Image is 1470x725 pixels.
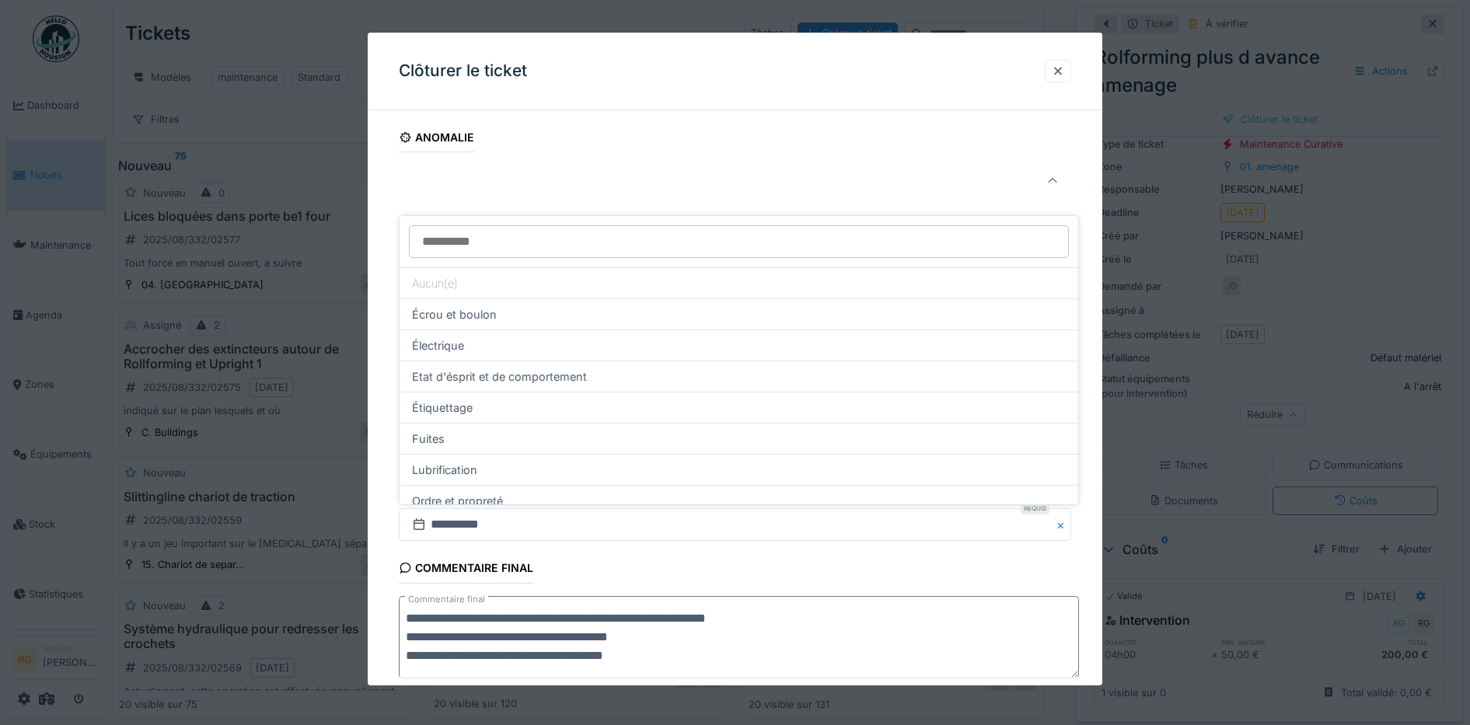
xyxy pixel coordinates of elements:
[400,298,1078,329] div: Écrou et boulon
[400,267,1078,298] div: Aucun(e)
[400,392,1078,423] div: Étiquettage
[400,329,1078,361] div: Électrique
[399,556,534,583] div: Commentaire final
[405,590,488,609] label: Commentaire final
[1054,508,1071,541] button: Close
[400,485,1078,516] div: Ordre et propreté
[1021,502,1049,514] div: Requis
[399,61,527,81] h3: Clôturer le ticket
[400,423,1078,454] div: Fuites
[399,211,530,238] div: Code d'imputation
[399,126,475,152] div: Anomalie
[400,454,1078,485] div: Lubrification
[400,361,1078,392] div: Etat d'ésprit et de comportement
